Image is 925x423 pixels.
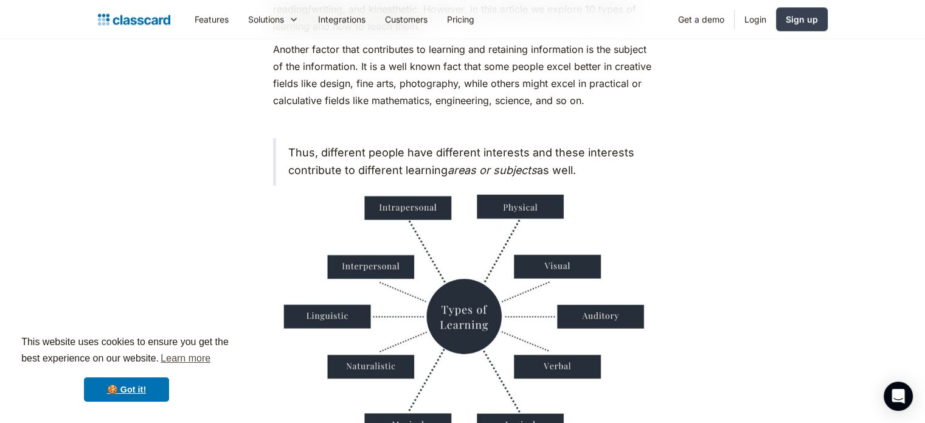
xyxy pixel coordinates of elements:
[84,377,169,402] a: dismiss cookie message
[776,7,828,31] a: Sign up
[375,5,437,33] a: Customers
[273,41,652,109] p: Another factor that contributes to learning and retaining information is the subject of the infor...
[98,11,170,28] a: home
[308,5,375,33] a: Integrations
[159,349,212,368] a: learn more about cookies
[273,138,652,186] blockquote: Thus, different people have different interests and these interests contribute to different learn...
[21,335,232,368] span: This website uses cookies to ensure you get the best experience on our website.
[10,323,243,413] div: cookieconsent
[448,164,537,177] em: areas or subjects
[248,13,284,26] div: Solutions
[273,115,652,132] p: ‍
[786,13,818,26] div: Sign up
[884,382,913,411] div: Open Intercom Messenger
[668,5,734,33] a: Get a demo
[735,5,776,33] a: Login
[185,5,238,33] a: Features
[238,5,308,33] div: Solutions
[437,5,484,33] a: Pricing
